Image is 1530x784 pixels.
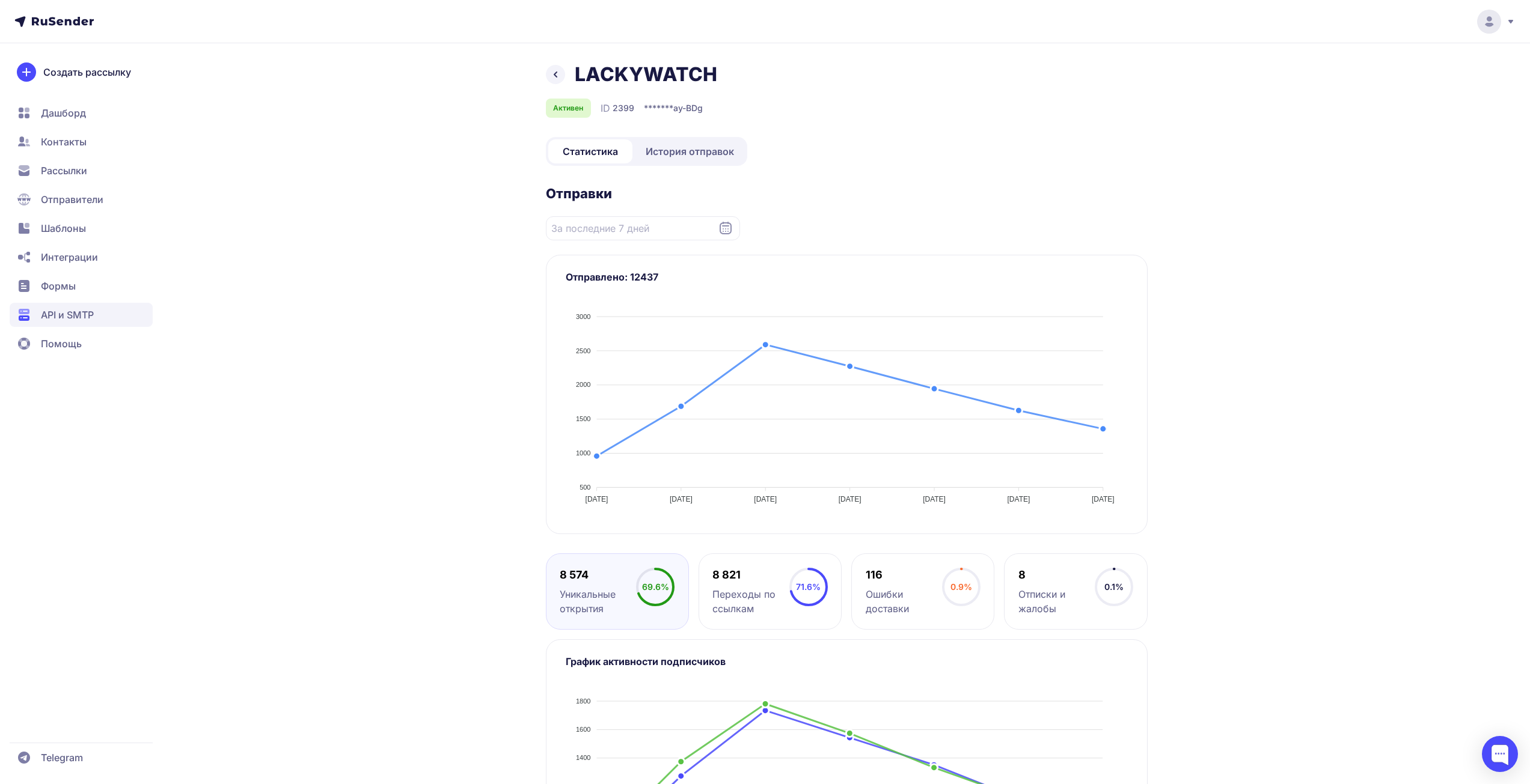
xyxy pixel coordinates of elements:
a: История отправок [635,139,745,163]
tspan: [DATE] [585,495,608,503]
div: ID [601,101,634,115]
tspan: 1500 [576,415,590,422]
div: Переходы по ссылкам [712,587,789,616]
h3: Отправлено: 12437 [566,270,1128,284]
span: Формы [41,279,76,293]
tspan: 1800 [576,697,590,705]
tspan: [DATE] [923,495,946,503]
span: Статистика [563,144,618,159]
h2: Отправки [546,185,1148,202]
div: Уникальные открытия [560,587,636,616]
h3: График активности подписчиков [566,654,1128,669]
input: Datepicker input [546,216,740,240]
tspan: 3000 [576,313,590,320]
span: Контакты [41,135,87,149]
span: Помощь [41,336,82,351]
span: 71.6% [796,582,821,592]
span: Рассылки [41,163,87,178]
div: 116 [866,568,942,582]
tspan: 2500 [576,347,590,354]
tspan: 1600 [576,726,590,733]
tspan: [DATE] [1007,495,1030,503]
tspan: [DATE] [669,495,692,503]
div: 8 574 [560,568,636,582]
tspan: 2000 [576,381,590,388]
div: Отписки и жалобы [1018,587,1095,616]
span: Создать рассылку [43,65,131,79]
a: Telegram [10,746,153,770]
span: Дашборд [41,106,86,120]
tspan: [DATE] [838,495,861,503]
span: API и SMTP [41,308,94,322]
a: Статистика [548,139,632,163]
tspan: 1400 [576,754,590,761]
tspan: [DATE] [1091,495,1114,503]
h1: LACKYWATCH [575,62,717,87]
tspan: [DATE] [754,495,777,503]
span: 0.9% [950,582,972,592]
span: Telegram [41,750,83,765]
span: Шаблоны [41,221,86,236]
span: 0.1% [1104,582,1124,592]
div: Ошибки доставки [866,587,942,616]
span: Активен [553,103,583,113]
tspan: 500 [580,484,590,491]
span: ay-BDg [673,102,703,114]
span: 69.6% [642,582,669,592]
span: Интеграции [41,250,98,264]
span: История отправок [646,144,734,159]
tspan: 1000 [576,449,590,457]
span: Отправители [41,192,103,207]
div: 8 [1018,568,1095,582]
div: 8 821 [712,568,789,582]
span: 2399 [613,102,634,114]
